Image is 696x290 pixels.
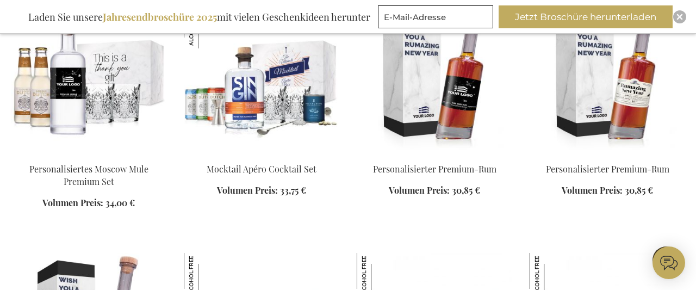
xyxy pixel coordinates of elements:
button: Jetzt Broschüre herunterladen [499,5,673,28]
div: Laden Sie unsere mit vielen Geschenkideen herunter [23,5,375,28]
a: Personalisierter Premium-Rum [546,163,669,175]
a: Personalisiertes Moscow Mule Premium Set [29,163,148,187]
div: Close [673,10,686,23]
a: Gepersonaliseerde Premium Rum [530,150,685,160]
span: 30,85 € [625,184,653,196]
a: Volumen Preis: 34,00 € [42,197,135,209]
span: 34,00 € [105,197,135,208]
a: Personalisierter Premium-Rum [373,163,496,175]
form: marketing offers and promotions [378,5,496,32]
span: Volumen Preis: [42,197,103,208]
span: 30,85 € [452,184,480,196]
span: Volumen Preis: [389,184,450,196]
span: Volumen Preis: [562,184,623,196]
a: Gepersonaliseerde Moscow Mule Premium Set [11,150,166,160]
iframe: belco-activator-frame [652,246,685,279]
img: Gepersonaliseerde Premium Rum [357,2,512,154]
a: Gepersonaliseerde Premium Rum [357,150,512,160]
a: Volumen Preis: 30,85 € [562,184,653,197]
img: Gepersonaliseerde Premium Rum [530,2,685,154]
img: Close [676,14,683,20]
a: Mocktail Apéro Cocktail Set Mocktail Apéro Cocktail Set [184,150,339,160]
b: Jahresendbroschüre 2025 [103,10,217,23]
img: Mocktail Apéro Cocktail Set [184,2,339,154]
img: Gepersonaliseerde Moscow Mule Premium Set [11,2,166,154]
a: Volumen Preis: 30,85 € [389,184,480,197]
input: E-Mail-Adresse [378,5,493,28]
